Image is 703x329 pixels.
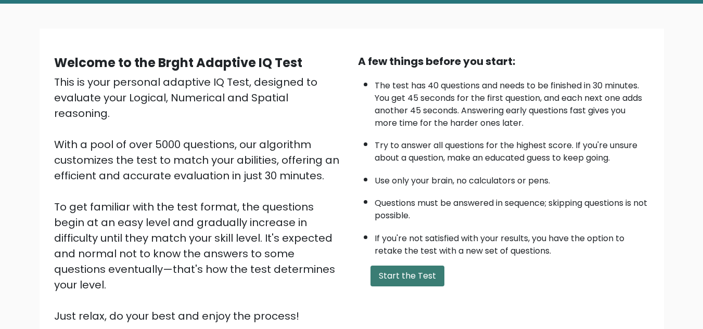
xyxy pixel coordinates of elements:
[375,134,649,164] li: Try to answer all questions for the highest score. If you're unsure about a question, make an edu...
[375,192,649,222] li: Questions must be answered in sequence; skipping questions is not possible.
[375,227,649,257] li: If you're not satisfied with your results, you have the option to retake the test with a new set ...
[358,54,649,69] div: A few things before you start:
[54,74,346,324] div: This is your personal adaptive IQ Test, designed to evaluate your Logical, Numerical and Spatial ...
[375,169,649,187] li: Use only your brain, no calculators or pens.
[370,266,444,286] button: Start the Test
[375,74,649,129] li: The test has 40 questions and needs to be finished in 30 minutes. You get 45 seconds for the firs...
[54,54,302,71] b: Welcome to the Brght Adaptive IQ Test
